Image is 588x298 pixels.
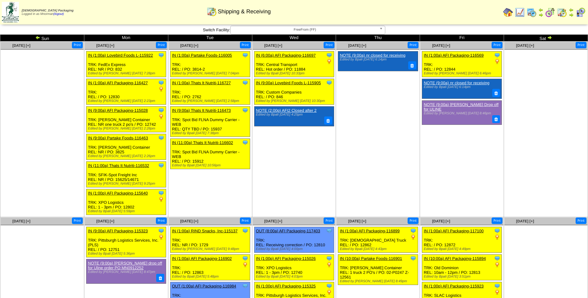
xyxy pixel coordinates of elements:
[158,234,164,240] img: PO
[158,228,164,234] img: Tooltip
[242,107,248,113] img: Tooltip
[324,217,334,224] button: Print
[340,58,414,61] div: Edited by Bpali [DATE] 6:14pm
[242,80,248,86] img: Tooltip
[422,255,502,280] div: TRK: Old Dominion REL: 10am - 12pm / PO: 12813
[494,255,500,261] img: Tooltip
[410,234,416,240] img: PO
[576,7,586,17] img: calendarcustomer.gif
[326,80,332,86] img: Tooltip
[242,283,248,289] img: Tooltip
[88,191,148,195] a: IN (1:00p) AFI Packaging-115640
[242,228,248,234] img: Tooltip
[180,219,198,223] a: [DATE] [+]
[422,51,502,77] div: TRK: REL: / PO: 12844
[207,7,217,16] img: calendarinout.gif
[168,35,252,42] td: Tue
[340,229,400,233] a: IN (1:00a) AFI Packaging-116899
[264,219,282,223] a: [DATE] [+]
[256,99,334,103] div: Edited by [PERSON_NAME] [DATE] 10:30pm
[172,247,250,251] div: Edited by [PERSON_NAME] [DATE] 9:48pm
[88,252,166,256] div: Edited by Bpali [DATE] 5:36pm
[170,107,250,137] div: TRK: Spot Bid FLNA Dummy Carrier - WEB REL: QTY TBD / PO: 15937
[340,256,402,261] a: IN (10:00a) Partake Foods-116901
[432,43,450,48] span: [DATE] [+]
[424,284,484,288] a: IN (1:00p) AFI Packaging-115923
[254,51,334,77] div: TRK: Central Transport REL: Hot order / PO: 11884
[172,164,250,167] div: Edited by Bpali [DATE] 10:56pm
[336,35,420,42] td: Thu
[494,234,500,240] img: PO
[256,284,316,288] a: IN (1:00p) AFI Packaging-115325
[240,217,251,224] button: Print
[12,219,30,223] span: [DATE] [+]
[88,53,153,58] a: IN (1:00a) Lovebird Foods L-115922
[256,53,316,58] a: IN (6:00a) AFI Packaging-116697
[156,42,167,48] button: Print
[256,72,334,75] div: Edited by Bpali [DATE] 10:33pm
[545,7,555,17] img: calendarblend.gif
[408,217,418,224] button: Print
[86,107,166,132] div: TRK: [PERSON_NAME] Container REL: NR one truck 2 po's / PO: 12742
[256,275,334,278] div: Edited by Bpali [DATE] 4:03pm
[494,52,500,58] img: Tooltip
[180,43,198,48] a: [DATE] [+]
[242,261,248,268] img: PO
[172,284,236,288] a: OUT (1:00a) AFI Packaging-116984
[494,58,500,64] img: PO
[172,99,250,103] div: Edited by [PERSON_NAME] [DATE] 2:58pm
[424,112,498,115] div: Edited by [PERSON_NAME] [DATE] 8:46pm
[424,256,486,261] a: IN (10:00a) AFI Packaging-115894
[516,43,534,48] span: [DATE] [+]
[492,42,502,48] button: Print
[547,35,552,40] img: arrowright.gif
[12,43,30,48] a: [DATE] [+]
[576,217,586,224] button: Print
[88,99,166,103] div: Edited by [PERSON_NAME] [DATE] 2:23pm
[338,255,418,285] div: TRK: [PERSON_NAME] Container REL: 1 truck 2 PO's / PO: 02-P0247 Z-12561
[158,196,164,202] img: PO
[424,81,489,85] a: NOTE (9:00a) nr closed for receiving
[569,12,574,17] img: arrowright.gif
[88,127,166,130] div: Edited by [PERSON_NAME] [DATE] 2:28pm
[158,107,164,113] img: Tooltip
[233,26,377,33] span: FreeFrom (FF)
[576,42,586,48] button: Print
[492,89,500,97] button: Delete Note
[410,228,416,234] img: Tooltip
[422,227,502,253] div: TRK: REL: / PO: 12872
[557,7,567,17] img: calendarinout.gif
[432,219,450,223] span: [DATE] [+]
[515,7,525,17] img: line_graph.gif
[408,42,418,48] button: Print
[256,256,316,261] a: IN (1:00p) AFI Packaging-115026
[424,102,498,112] a: NOTE (9:00a) [PERSON_NAME] Drop off for ULINE
[348,219,366,223] a: [DATE] [+]
[218,8,271,15] span: Shipping & Receiving
[538,7,543,12] img: arrowleft.gif
[326,289,332,295] img: PO
[172,229,238,233] a: IN (1:00a) RIND Snacks, Inc-115137
[264,43,282,48] a: [DATE] [+]
[22,9,73,12] span: [DEMOGRAPHIC_DATA] Packaging
[158,162,164,169] img: Tooltip
[504,35,588,42] td: Sat
[326,58,332,64] img: PO
[96,43,114,48] span: [DATE] [+]
[420,35,504,42] td: Fri
[348,43,366,48] span: [DATE] [+]
[88,154,166,158] div: Edited by [PERSON_NAME] [DATE] 2:26pm
[242,52,248,58] img: Tooltip
[88,270,163,274] div: Edited by [PERSON_NAME] [DATE] 8:47pm
[86,162,166,187] div: TRK: SFIK-Spot Freight Inc REL: NR / PO: 15625/14671
[252,35,336,42] td: Wed
[72,42,83,48] button: Print
[340,247,418,251] div: Edited by Bpali [DATE] 4:43pm
[424,229,484,233] a: IN (1:00a) AFI Packaging-117100
[326,283,332,289] img: Tooltip
[96,219,114,223] a: [DATE] [+]
[22,9,73,16] span: Logged in as Mnorman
